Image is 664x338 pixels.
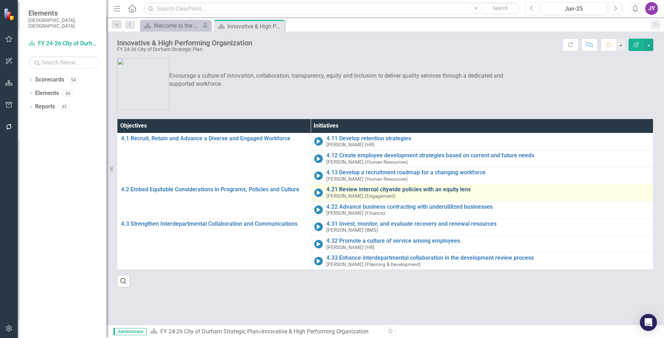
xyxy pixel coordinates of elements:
[68,77,79,83] div: 54
[35,89,59,97] a: Elements
[326,262,421,267] small: [PERSON_NAME] (Planning & Development)
[62,90,74,96] div: 86
[114,328,147,335] span: Administrator
[117,218,311,270] td: Double-Click to Edit Right Click for Context Menu
[314,171,323,180] img: In Progress
[326,227,378,233] small: [PERSON_NAME] (BMS)
[35,103,55,111] a: Reports
[311,167,653,184] td: Double-Click to Edit Right Click for Context Menu
[543,5,604,13] div: Jun-25
[261,328,369,335] div: Innovative & High Performing Organization
[154,21,200,30] div: Welcome to the FY [DATE]-[DATE] Strategic Plan Landing Page!
[326,210,385,216] small: [PERSON_NAME] (Finance)
[311,235,653,252] td: Double-Click to Edit Right Click for Context Menu
[311,253,653,270] td: Double-Click to Edit Right Click for Context Menu
[314,257,323,265] img: In Progress
[326,159,408,165] small: [PERSON_NAME] (Human Resources)
[59,104,70,110] div: 45
[117,47,252,52] div: FY 24-26 City of Durham Strategic Plan
[326,193,395,199] small: [PERSON_NAME] (Engagement)
[311,133,653,150] td: Double-Click to Edit Right Click for Context Menu
[326,221,649,227] a: 4.31 Invest, monitor, and evaluate recovery and renewal resources
[326,255,649,261] a: 4.33 Enhance interdepartmental collaboration in the development review process
[142,21,200,30] a: Welcome to the FY [DATE]-[DATE] Strategic Plan Landing Page!
[483,4,518,13] button: Search
[326,152,649,159] a: 4.12 Create employee development strategies based on current and future needs
[160,328,259,335] a: FY 24-26 City of Durham Strategic Plan
[117,133,311,184] td: Double-Click to Edit Right Click for Context Menu
[314,222,323,231] img: In Progress
[645,2,658,15] button: JY
[117,39,252,47] div: Innovative & High Performing Organization
[144,2,520,15] input: Search ClearPoint...
[311,150,653,167] td: Double-Click to Edit Right Click for Context Menu
[28,56,99,69] input: Search Below...
[640,314,657,331] div: Open Intercom Messenger
[326,142,375,147] small: [PERSON_NAME] (HR)
[326,238,649,244] a: 4.32 Promote a culture of service among employees
[227,22,283,31] div: Innovative & High Performing Organization
[311,218,653,235] td: Double-Click to Edit Right Click for Context Menu
[314,240,323,248] img: In Progress
[314,188,323,197] img: In Progress
[493,5,508,11] span: Search
[541,2,607,15] button: Jun-25
[121,221,307,227] a: 4.3 Strengthen Interdepartmental Collaboration and Communications
[117,184,311,218] td: Double-Click to Edit Right Click for Context Menu
[326,186,649,193] a: 4.21 Review internal citywide policies with an equity lens
[121,186,307,193] a: 4.2 Embed Equitable Considerations in Programs, Policies and Culture
[35,76,64,84] a: Scorecards
[150,328,380,336] div: »
[326,135,649,142] a: 4.11 Develop retention strategies
[28,40,99,48] a: FY 24-26 City of Durham Strategic Plan
[28,17,99,29] small: [GEOGRAPHIC_DATA], [GEOGRAPHIC_DATA]
[314,137,323,146] img: In Progress
[28,9,99,17] span: Elements
[326,204,649,210] a: 4.22 Advance business contracting with underutilized businesses
[314,154,323,163] img: In Progress
[4,8,16,21] img: ClearPoint Strategy
[117,71,517,88] p: Encourage a culture of innovation, collaboration, transparency, equity and inclusion to deliver q...
[311,201,653,218] td: Double-Click to Edit Right Click for Context Menu
[326,169,649,176] a: 4.13 Develop a recruitment roadmap for a changing workforce
[311,184,653,201] td: Double-Click to Edit Right Click for Context Menu
[314,205,323,214] img: In Progress
[326,176,408,182] small: [PERSON_NAME] (Human Resources)
[326,245,375,250] small: [PERSON_NAME] (HR)
[121,135,307,142] a: 4.1 Recruit, Retain and Advance a Diverse and Engaged Workforce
